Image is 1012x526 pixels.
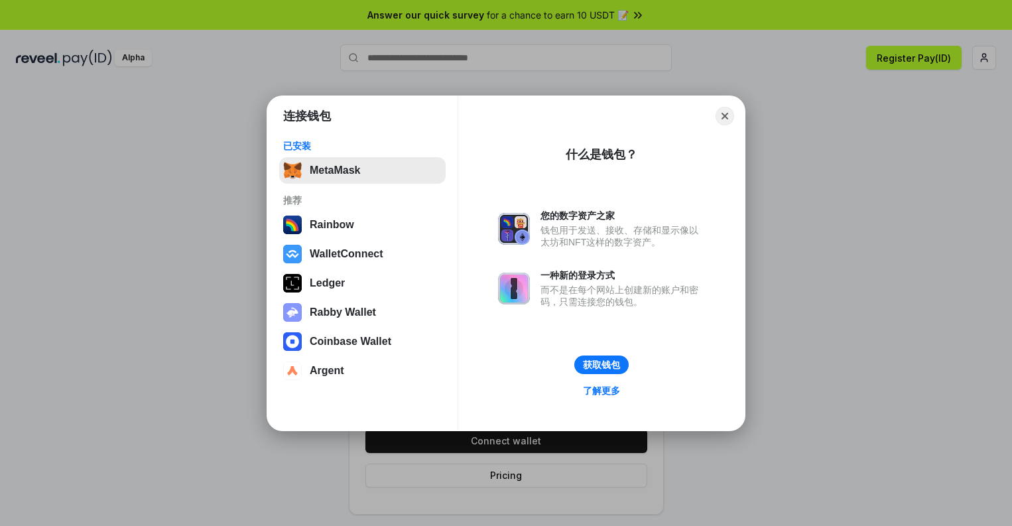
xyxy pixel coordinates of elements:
img: svg+xml,%3Csvg%20xmlns%3D%22http%3A%2F%2Fwww.w3.org%2F2000%2Fsvg%22%20fill%3D%22none%22%20viewBox... [498,273,530,304]
div: 而不是在每个网站上创建新的账户和密码，只需连接您的钱包。 [540,284,705,308]
div: 钱包用于发送、接收、存储和显示像以太坊和NFT这样的数字资产。 [540,224,705,248]
button: Coinbase Wallet [279,328,446,355]
button: Rainbow [279,212,446,238]
div: 您的数字资产之家 [540,210,705,222]
button: Rabby Wallet [279,299,446,326]
div: Argent [310,365,344,377]
div: MetaMask [310,164,360,176]
div: Ledger [310,277,345,289]
button: 获取钱包 [574,356,629,374]
div: 推荐 [283,194,442,206]
button: MetaMask [279,157,446,184]
a: 了解更多 [575,382,628,399]
div: Rainbow [310,219,354,231]
div: WalletConnect [310,248,383,260]
div: 获取钱包 [583,359,620,371]
div: 已安装 [283,140,442,152]
div: Coinbase Wallet [310,336,391,348]
img: svg+xml,%3Csvg%20fill%3D%22none%22%20height%3D%2233%22%20viewBox%3D%220%200%2035%2033%22%20width%... [283,161,302,180]
img: svg+xml,%3Csvg%20xmlns%3D%22http%3A%2F%2Fwww.w3.org%2F2000%2Fsvg%22%20fill%3D%22none%22%20viewBox... [283,303,302,322]
img: svg+xml,%3Csvg%20width%3D%2228%22%20height%3D%2228%22%20viewBox%3D%220%200%2028%2028%22%20fill%3D... [283,332,302,351]
div: 什么是钱包？ [566,147,637,163]
button: Close [716,107,734,125]
img: svg+xml,%3Csvg%20width%3D%2228%22%20height%3D%2228%22%20viewBox%3D%220%200%2028%2028%22%20fill%3D... [283,362,302,380]
div: 一种新的登录方式 [540,269,705,281]
img: svg+xml,%3Csvg%20xmlns%3D%22http%3A%2F%2Fwww.w3.org%2F2000%2Fsvg%22%20fill%3D%22none%22%20viewBox... [498,213,530,245]
button: Argent [279,358,446,384]
button: WalletConnect [279,241,446,267]
div: 了解更多 [583,385,620,397]
img: svg+xml,%3Csvg%20width%3D%22120%22%20height%3D%22120%22%20viewBox%3D%220%200%20120%20120%22%20fil... [283,216,302,234]
img: svg+xml,%3Csvg%20width%3D%2228%22%20height%3D%2228%22%20viewBox%3D%220%200%2028%2028%22%20fill%3D... [283,245,302,263]
h1: 连接钱包 [283,108,331,124]
button: Ledger [279,270,446,296]
div: Rabby Wallet [310,306,376,318]
img: svg+xml,%3Csvg%20xmlns%3D%22http%3A%2F%2Fwww.w3.org%2F2000%2Fsvg%22%20width%3D%2228%22%20height%3... [283,274,302,293]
